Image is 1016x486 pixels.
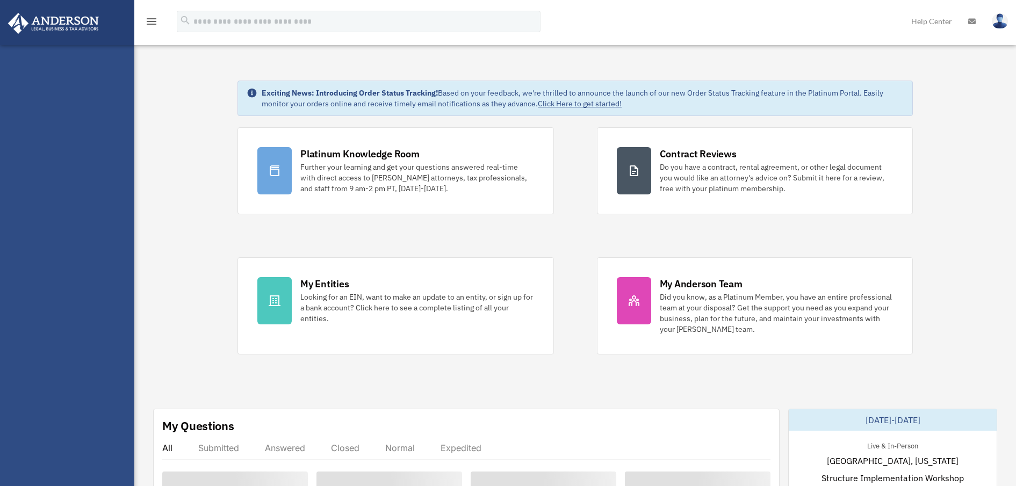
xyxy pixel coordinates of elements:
[300,162,534,194] div: Further your learning and get your questions answered real-time with direct access to [PERSON_NAM...
[162,443,172,453] div: All
[822,472,964,484] span: Structure Implementation Workshop
[859,439,927,451] div: Live & In-Person
[262,88,438,98] strong: Exciting News: Introducing Order Status Tracking!
[597,257,913,354] a: My Anderson Team Did you know, as a Platinum Member, you have an entire professional team at your...
[237,257,553,354] a: My Entities Looking for an EIN, want to make an update to an entity, or sign up for a bank accoun...
[237,127,553,214] a: Platinum Knowledge Room Further your learning and get your questions answered real-time with dire...
[660,162,893,194] div: Do you have a contract, rental agreement, or other legal document you would like an attorney's ad...
[597,127,913,214] a: Contract Reviews Do you have a contract, rental agreement, or other legal document you would like...
[827,454,959,467] span: [GEOGRAPHIC_DATA], [US_STATE]
[262,88,904,109] div: Based on your feedback, we're thrilled to announce the launch of our new Order Status Tracking fe...
[300,292,534,324] div: Looking for an EIN, want to make an update to an entity, or sign up for a bank account? Click her...
[660,292,893,335] div: Did you know, as a Platinum Member, you have an entire professional team at your disposal? Get th...
[992,13,1008,29] img: User Pic
[300,277,349,291] div: My Entities
[162,418,234,434] div: My Questions
[300,147,420,161] div: Platinum Knowledge Room
[5,13,102,34] img: Anderson Advisors Platinum Portal
[660,277,743,291] div: My Anderson Team
[385,443,415,453] div: Normal
[198,443,239,453] div: Submitted
[441,443,481,453] div: Expedited
[265,443,305,453] div: Answered
[145,19,158,28] a: menu
[789,409,997,431] div: [DATE]-[DATE]
[179,14,191,26] i: search
[660,147,737,161] div: Contract Reviews
[331,443,359,453] div: Closed
[145,15,158,28] i: menu
[538,99,622,108] a: Click Here to get started!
